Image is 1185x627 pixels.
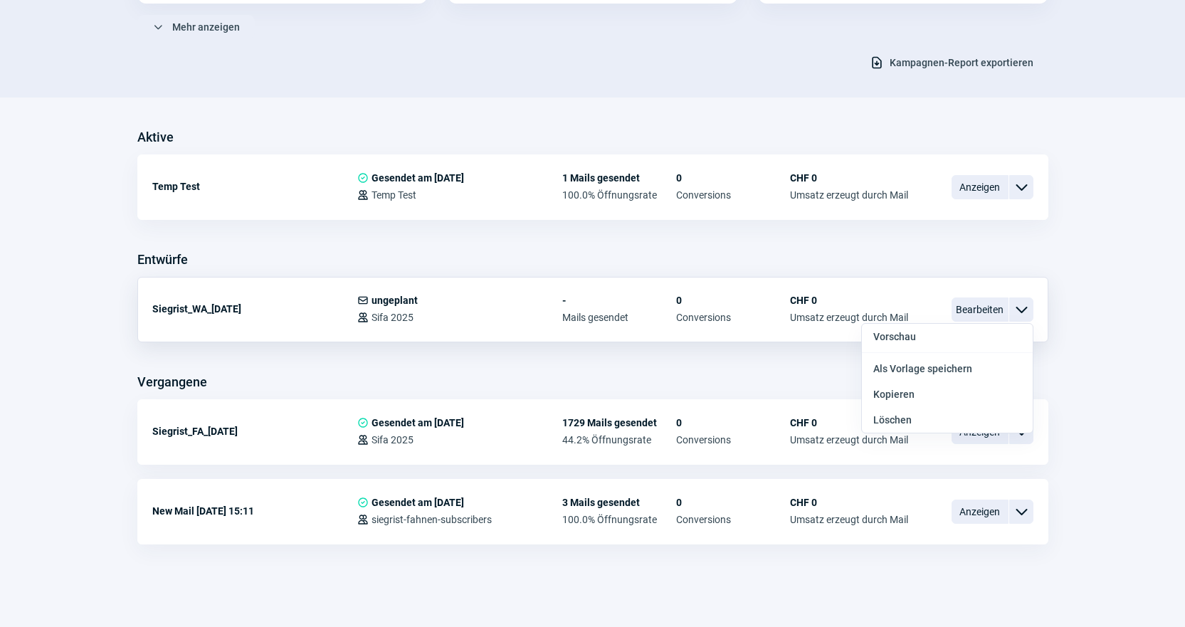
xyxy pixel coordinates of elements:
span: Mails gesendet [562,312,676,323]
h3: Aktive [137,126,174,149]
span: 100.0% Öffnungsrate [562,514,676,525]
span: 100.0% Öffnungsrate [562,189,676,201]
span: Kampagnen-Report exportieren [890,51,1033,74]
span: Umsatz erzeugt durch Mail [790,189,908,201]
span: Gesendet am [DATE] [372,497,464,508]
span: Sifa 2025 [372,312,414,323]
span: Conversions [676,514,790,525]
span: 3 Mails gesendet [562,497,676,508]
span: 44.2% Öffnungsrate [562,434,676,446]
div: Siegrist_FA_[DATE] [152,417,357,446]
span: CHF 0 [790,295,908,306]
span: Umsatz erzeugt durch Mail [790,312,908,323]
span: Mehr anzeigen [172,16,240,38]
span: Vorschau [873,331,916,342]
span: - [562,295,676,306]
h3: Vergangene [137,371,207,394]
h3: Entwürfe [137,248,188,271]
span: 0 [676,497,790,508]
span: Umsatz erzeugt durch Mail [790,514,908,525]
button: Kampagnen-Report exportieren [855,51,1048,75]
span: CHF 0 [790,172,908,184]
span: Anzeigen [952,500,1008,524]
span: CHF 0 [790,417,908,428]
span: 0 [676,172,790,184]
span: siegrist-fahnen-subscribers [372,514,492,525]
span: Löschen [873,414,912,426]
span: Sifa 2025 [372,434,414,446]
span: ungeplant [372,295,418,306]
span: 0 [676,417,790,428]
div: Siegrist_WA_[DATE] [152,295,357,323]
button: Mehr anzeigen [137,15,255,39]
div: New Mail [DATE] 15:11 [152,497,357,525]
span: Conversions [676,312,790,323]
span: Kopieren [873,389,915,400]
span: Umsatz erzeugt durch Mail [790,434,908,446]
span: Conversions [676,189,790,201]
span: Gesendet am [DATE] [372,417,464,428]
span: CHF 0 [790,497,908,508]
span: Temp Test [372,189,416,201]
span: 1729 Mails gesendet [562,417,676,428]
span: Als Vorlage speichern [873,363,972,374]
span: Gesendet am [DATE] [372,172,464,184]
span: Bearbeiten [952,297,1008,322]
span: 0 [676,295,790,306]
span: Anzeigen [952,175,1008,199]
span: Conversions [676,434,790,446]
span: 1 Mails gesendet [562,172,676,184]
div: Temp Test [152,172,357,201]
